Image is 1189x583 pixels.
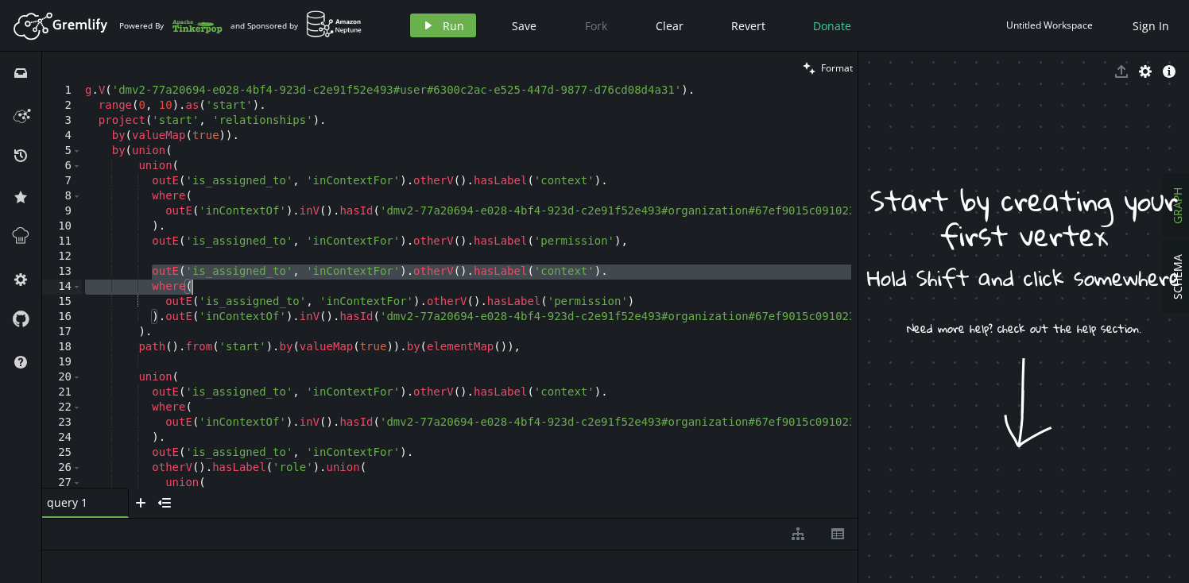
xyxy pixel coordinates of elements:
[42,174,82,189] div: 7
[719,14,777,37] button: Revert
[47,495,110,510] span: query 1
[42,189,82,204] div: 8
[656,18,684,33] span: Clear
[42,400,82,415] div: 22
[42,264,82,280] div: 13
[42,370,82,385] div: 20
[42,295,82,310] div: 15
[801,14,863,37] button: Donate
[230,10,362,41] div: and Sponsored by
[42,461,82,476] div: 26
[410,14,476,37] button: Run
[42,159,82,174] div: 6
[42,114,82,129] div: 3
[798,52,858,84] button: Format
[1133,18,1169,33] span: Sign In
[42,310,82,325] div: 16
[1006,19,1093,31] div: Untitled Workspace
[585,18,607,33] span: Fork
[42,219,82,234] div: 10
[42,249,82,264] div: 12
[42,129,82,144] div: 4
[813,18,851,33] span: Donate
[42,144,82,159] div: 5
[1125,14,1177,37] button: Sign In
[42,476,82,491] div: 27
[119,12,223,40] div: Powered By
[42,446,82,461] div: 25
[42,98,82,114] div: 2
[306,10,362,38] img: AWS Neptune
[42,280,82,295] div: 14
[644,14,695,37] button: Clear
[1170,187,1185,224] span: GRAPH
[42,83,82,98] div: 1
[443,18,464,33] span: Run
[42,234,82,249] div: 11
[42,325,82,340] div: 17
[512,18,536,33] span: Save
[42,204,82,219] div: 9
[42,415,82,430] div: 23
[500,14,548,37] button: Save
[42,385,82,400] div: 21
[42,340,82,355] div: 18
[572,14,620,37] button: Fork
[42,430,82,446] div: 24
[42,355,82,370] div: 19
[1170,254,1185,299] span: SCHEMA
[731,18,765,33] span: Revert
[821,61,853,75] span: Format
